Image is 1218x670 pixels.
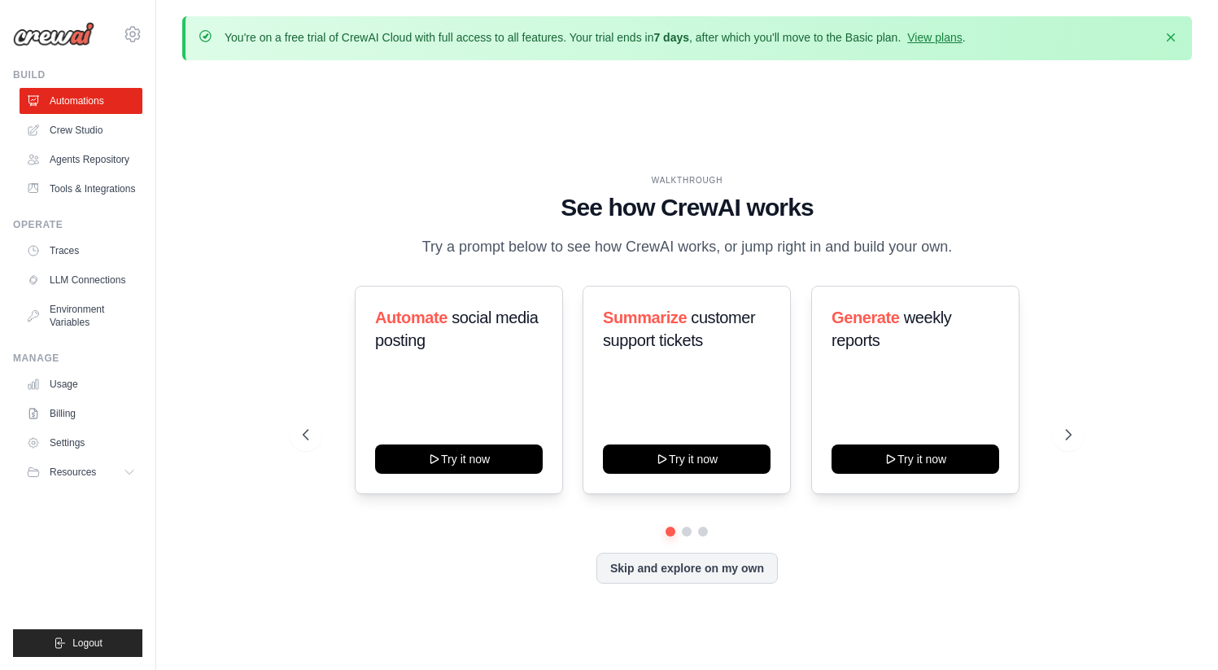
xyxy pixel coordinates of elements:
a: Traces [20,238,142,264]
p: Try a prompt below to see how CrewAI works, or jump right in and build your own. [413,235,960,259]
p: You're on a free trial of CrewAI Cloud with full access to all features. Your trial ends in , aft... [225,29,966,46]
div: Manage [13,352,142,365]
span: weekly reports [832,309,951,349]
img: Logo [13,22,94,46]
button: Skip and explore on my own [596,553,778,584]
span: customer support tickets [603,309,755,349]
iframe: Chat Widget [1137,592,1218,670]
a: Billing [20,401,142,427]
span: Logout [72,637,103,650]
a: Usage [20,371,142,397]
span: Automate [375,309,447,326]
a: Settings [20,430,142,456]
button: Try it now [603,444,771,474]
button: Resources [20,459,142,485]
span: Generate [832,309,900,326]
div: Build [13,68,142,81]
a: Tools & Integrations [20,176,142,202]
strong: 7 days [653,31,689,44]
a: LLM Connections [20,267,142,293]
div: Operate [13,218,142,231]
a: View plans [907,31,962,44]
div: WALKTHROUGH [303,174,1072,186]
a: Automations [20,88,142,114]
a: Environment Variables [20,296,142,335]
span: Summarize [603,309,687,326]
button: Try it now [375,444,543,474]
a: Agents Repository [20,147,142,173]
a: Crew Studio [20,117,142,143]
button: Logout [13,629,142,657]
span: Resources [50,466,96,479]
button: Try it now [832,444,999,474]
span: social media posting [375,309,539,349]
h1: See how CrewAI works [303,193,1072,222]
